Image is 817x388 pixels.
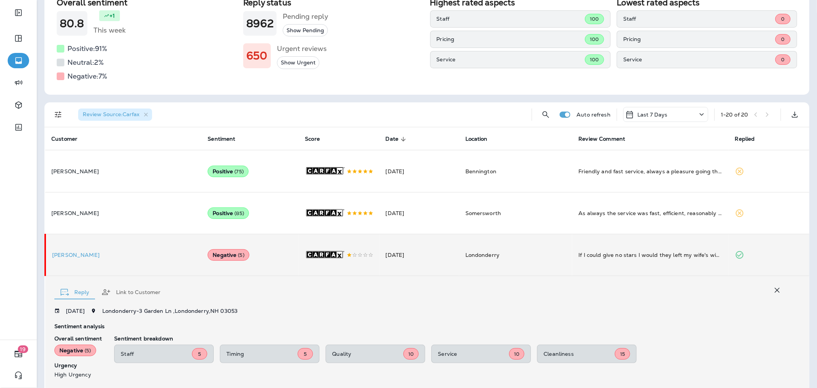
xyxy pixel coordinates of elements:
span: Customer [51,136,77,142]
span: 10 [408,351,414,357]
p: Service [438,351,509,357]
span: 5 [304,351,307,357]
div: Click to view Customer Drawer [52,252,195,258]
span: ( 5 ) [238,252,244,258]
div: 1 - 20 of 20 [721,112,748,118]
span: Londonderry - 3 Garden Ln , Londonderry , NH 03053 [102,307,237,314]
span: Location [465,136,488,142]
p: Quality [332,351,403,357]
p: Auto refresh [576,112,611,118]
div: Negative [208,249,249,261]
h5: This week [93,24,126,36]
span: 19 [18,345,28,353]
p: Last 7 Days [637,112,668,118]
h5: Positive: 91 % [67,43,107,55]
span: ( 5 ) [85,347,91,354]
p: High Urgency [54,372,102,378]
span: Review Comment [578,136,635,143]
p: Sentiment analysis [54,323,785,329]
p: Pricing [437,36,585,42]
p: Sentiment breakdown [114,335,785,342]
p: +1 [110,12,115,20]
p: Pricing [623,36,775,42]
span: 10 [514,351,519,357]
td: [DATE] [380,234,459,276]
span: Sentiment [208,136,235,142]
span: ( 85 ) [234,210,244,217]
p: Urgency [54,362,102,368]
span: Date [386,136,409,143]
div: As always the service was fast, efficient, reasonably priced and all done with a smile. I trust t... [578,209,722,217]
p: Cleanliness [544,351,615,357]
span: 5 [198,351,201,357]
span: Replied [735,136,765,143]
p: [PERSON_NAME] [52,252,195,258]
span: Customer [51,136,87,143]
h5: Urgent reviews [277,43,327,55]
span: Date [386,136,399,142]
h1: 8962 [246,17,273,30]
span: Review Source : Carfax [83,111,139,118]
button: Expand Sidebar [8,5,29,20]
p: [DATE] [66,308,85,314]
button: Reply [54,278,95,306]
td: [DATE] [380,150,459,192]
button: Filters [51,107,66,122]
span: Review Comment [578,136,625,142]
h5: Negative: 7 % [67,70,107,82]
button: Show Pending [283,24,328,37]
span: 100 [590,36,599,43]
p: Staff [623,16,775,22]
p: [PERSON_NAME] [51,210,195,216]
button: Search Reviews [538,107,553,122]
div: If I could give no stars I would they left my wife's windows down and got the sun shield stuck in... [578,251,722,259]
span: Score [305,136,330,143]
button: Show Urgent [277,56,319,69]
h1: 80.8 [60,17,84,30]
span: 100 [590,56,599,63]
span: Somersworth [465,210,501,217]
span: 100 [590,16,599,22]
span: 0 [781,36,784,43]
div: Negative [54,345,96,356]
p: Service [437,56,585,62]
span: ( 75 ) [234,168,244,175]
div: Review Source:Carfax [78,109,152,121]
p: Overall sentiment [54,335,102,342]
h5: Pending reply [283,10,328,23]
p: Timing [226,351,298,357]
span: 15 [620,351,625,357]
span: Bennington [465,168,496,175]
span: 0 [781,56,784,63]
p: Service [623,56,775,62]
div: Friendly and fast service, always a pleasure going there. [578,168,722,175]
td: [DATE] [380,192,459,234]
span: Location [465,136,498,143]
span: 0 [781,16,784,22]
h5: Neutral: 2 % [67,56,104,69]
p: [PERSON_NAME] [51,168,195,174]
span: Londonderry [465,252,500,258]
div: Positive [208,207,249,219]
p: Staff [437,16,585,22]
span: Sentiment [208,136,245,143]
button: 19 [8,346,29,362]
button: Link to Customer [95,278,167,306]
p: Staff [121,351,192,357]
button: Export as CSV [787,107,802,122]
span: Score [305,136,320,142]
h1: 650 [246,49,267,62]
span: Replied [735,136,755,142]
div: Positive [208,166,249,177]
